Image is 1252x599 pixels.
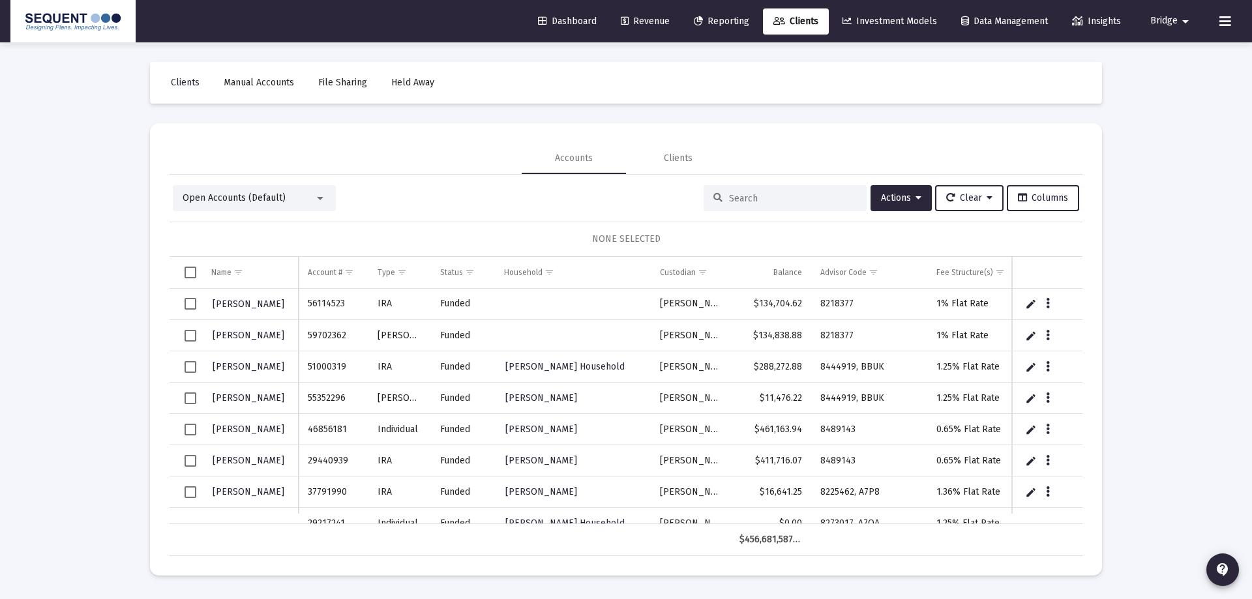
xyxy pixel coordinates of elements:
[961,16,1048,27] span: Data Management
[842,16,937,27] span: Investment Models
[820,267,867,278] div: Advisor Code
[368,414,431,445] td: Individual
[730,508,811,539] td: $0.00
[1007,185,1079,211] button: Columns
[1150,16,1178,27] span: Bridge
[1025,486,1037,498] a: Edit
[651,351,730,383] td: [PERSON_NAME]
[504,451,578,470] a: [PERSON_NAME]
[505,455,577,466] span: [PERSON_NAME]
[202,257,299,288] td: Column Name
[299,257,368,288] td: Column Account #
[832,8,947,35] a: Investment Models
[440,392,486,405] div: Funded
[299,383,368,414] td: 55352296
[211,357,286,376] a: [PERSON_NAME]
[211,482,286,501] a: [PERSON_NAME]
[185,486,196,498] div: Select row
[495,257,650,288] td: Column Household
[211,451,286,470] a: [PERSON_NAME]
[440,423,486,436] div: Funded
[185,330,196,342] div: Select row
[869,267,878,277] span: Show filter options for column 'Advisor Code'
[660,267,696,278] div: Custodian
[1178,8,1193,35] mat-icon: arrow_drop_down
[528,8,607,35] a: Dashboard
[381,70,445,96] a: Held Away
[927,414,1022,445] td: 0.65% Flat Rate
[651,289,730,320] td: [PERSON_NAME]
[213,70,305,96] a: Manual Accounts
[651,383,730,414] td: [PERSON_NAME]
[368,351,431,383] td: IRA
[664,152,693,165] div: Clients
[211,326,286,345] a: [PERSON_NAME]
[881,192,921,203] span: Actions
[368,320,431,351] td: [PERSON_NAME]
[299,476,368,508] td: 37791990
[729,193,857,204] input: Search
[927,257,1022,288] td: Column Fee Structure(s)
[224,77,294,88] span: Manual Accounts
[185,298,196,310] div: Select row
[504,482,578,501] a: [PERSON_NAME]
[811,351,927,383] td: 8444919, BBUK
[368,476,431,508] td: IRA
[811,289,927,320] td: 8218377
[185,455,196,467] div: Select row
[180,233,1072,246] div: NONE SELECTED
[811,508,927,539] td: 8273017, A7QA
[927,351,1022,383] td: 1.25% Flat Rate
[1025,361,1037,373] a: Edit
[185,361,196,373] div: Select row
[504,388,578,407] a: [PERSON_NAME]
[811,320,927,351] td: 8218377
[927,476,1022,508] td: 1.36% Flat Rate
[927,383,1022,414] td: 1.25% Flat Rate
[299,445,368,476] td: 29440939
[183,192,286,203] span: Open Accounts (Default)
[927,508,1022,539] td: 1.25% Flat Rate
[391,77,434,88] span: Held Away
[185,267,196,278] div: Select all
[299,351,368,383] td: 51000319
[213,455,284,466] span: [PERSON_NAME]
[308,267,342,278] div: Account #
[1018,192,1068,203] span: Columns
[651,445,730,476] td: [PERSON_NAME]
[951,8,1058,35] a: Data Management
[440,517,486,530] div: Funded
[621,16,670,27] span: Revenue
[440,267,463,278] div: Status
[1062,8,1131,35] a: Insights
[927,320,1022,351] td: 1% Flat Rate
[504,420,578,439] a: [PERSON_NAME]
[505,486,577,497] span: [PERSON_NAME]
[995,267,1005,277] span: Show filter options for column 'Fee Structure(s)'
[397,267,407,277] span: Show filter options for column 'Type'
[1135,8,1209,34] button: Bridge
[927,289,1022,320] td: 1% Flat Rate
[505,424,577,435] span: [PERSON_NAME]
[730,289,811,320] td: $134,704.62
[368,257,431,288] td: Column Type
[299,320,368,351] td: 59702362
[773,267,802,278] div: Balance
[368,508,431,539] td: Individual
[1025,424,1037,435] a: Edit
[698,267,708,277] span: Show filter options for column 'Custodian'
[544,267,554,277] span: Show filter options for column 'Household'
[811,445,927,476] td: 8489143
[465,267,475,277] span: Show filter options for column 'Status'
[1025,455,1037,467] a: Edit
[730,445,811,476] td: $411,716.07
[213,424,284,435] span: [PERSON_NAME]
[211,267,231,278] div: Name
[683,8,760,35] a: Reporting
[936,267,993,278] div: Fee Structure(s)
[213,299,284,310] span: [PERSON_NAME]
[739,533,802,546] div: $456,681,587.28
[651,476,730,508] td: [PERSON_NAME]
[811,476,927,508] td: 8225462, A7P8
[773,16,818,27] span: Clients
